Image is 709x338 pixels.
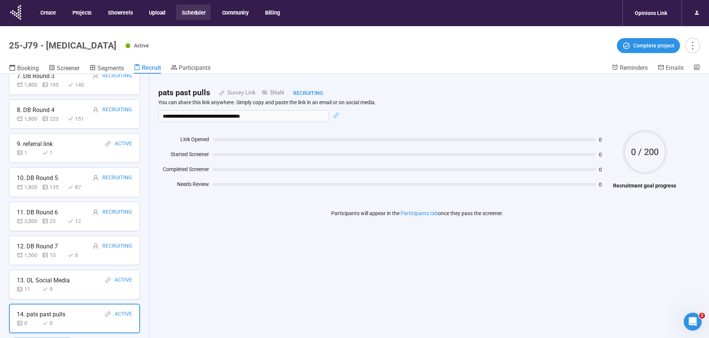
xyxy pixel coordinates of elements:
div: Recruiting [102,105,132,115]
div: 10. DB Round 5 [17,173,58,183]
div: 2,000 [17,217,39,225]
a: Participants tab [401,210,438,216]
div: 0 [17,319,39,327]
div: 23 [42,217,65,225]
h4: Recruitment goal progress [613,182,676,190]
span: Emails [666,64,684,71]
div: Needs Review [158,180,209,191]
div: 1 [17,149,39,157]
button: Projects [66,4,97,20]
div: 10 [42,251,65,259]
button: Showreels [102,4,138,20]
div: 6 [68,251,90,259]
div: Active [115,276,132,285]
div: 0 [42,319,65,327]
div: Recruiting [284,89,323,97]
a: Participants [171,64,211,73]
div: 1,800 [17,183,39,191]
span: 2 [699,313,705,319]
a: Recruit [134,64,161,74]
span: 0 [599,167,609,172]
span: Complete project [633,41,674,50]
h2: pats past pulls [158,87,210,99]
span: Booking [17,65,39,72]
span: 0 / 200 [622,148,667,156]
span: more [687,40,697,50]
span: user [93,175,99,181]
div: Recruiting [102,173,132,183]
button: Scheduler [176,4,211,20]
span: user [93,107,99,113]
span: 0 [599,137,609,142]
button: Upload [143,4,171,20]
button: Billing [259,4,285,20]
div: 1 [42,149,65,157]
span: Screener [57,65,80,72]
span: Recruit [142,64,161,71]
div: 1,800 [17,81,39,89]
span: link [333,112,339,118]
span: link [105,277,111,283]
div: 151 [68,115,90,123]
div: 12. DB Round 7 [17,242,58,251]
span: Active [134,43,149,49]
div: Link Opened [158,135,209,146]
span: user [93,243,99,249]
button: more [685,38,700,53]
div: 87 [68,183,90,191]
div: 195 [42,81,65,89]
span: Participants [179,64,211,71]
span: 0 [599,182,609,187]
a: Screener [49,64,80,74]
span: link [105,141,111,147]
div: Active [115,310,132,319]
span: Segments [97,65,124,72]
div: 140 [68,81,90,89]
div: Recruiting [102,242,132,251]
div: Completed Screener [158,165,209,176]
div: Recruiting [102,208,132,217]
div: $NaN [256,89,284,97]
div: 1,500 [17,251,39,259]
div: 14. pats past pulls [17,310,65,319]
p: Participants will appear in the once they pass the screener. [331,209,503,217]
div: 12 [68,217,90,225]
button: Complete project [617,38,680,53]
div: Started Screener [158,150,209,161]
div: Opinions Link [630,6,672,20]
div: 11 [17,285,39,293]
p: You can share this link anywhere. Simply copy and paste the link in an email or on social media. [158,99,676,106]
div: 135 [42,183,65,191]
span: 0 [599,152,609,157]
div: 223 [42,115,65,123]
span: user [93,73,99,79]
span: Reminders [620,64,648,71]
span: user [93,209,99,215]
span: link [105,311,111,317]
div: Active [115,139,132,149]
div: 9 [42,285,65,293]
span: link [210,90,224,96]
button: Community [216,4,254,20]
h1: 25-J79 - [MEDICAL_DATA] [9,40,116,51]
a: Emails [657,64,684,73]
div: 7. DB Round 3 [17,71,55,81]
iframe: Intercom live chat [684,313,702,331]
a: Reminders [612,64,648,73]
div: Recruiting [102,71,132,81]
div: Survey Link [224,89,256,97]
a: Segments [89,64,124,74]
div: 8. DB Round 4 [17,105,55,115]
div: 11. DB Round 6 [17,208,58,217]
div: 9. referral link [17,139,53,149]
button: Create [34,4,61,20]
a: Booking [9,64,39,74]
div: 1,800 [17,115,39,123]
div: 13. OL Social Media [17,276,70,285]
